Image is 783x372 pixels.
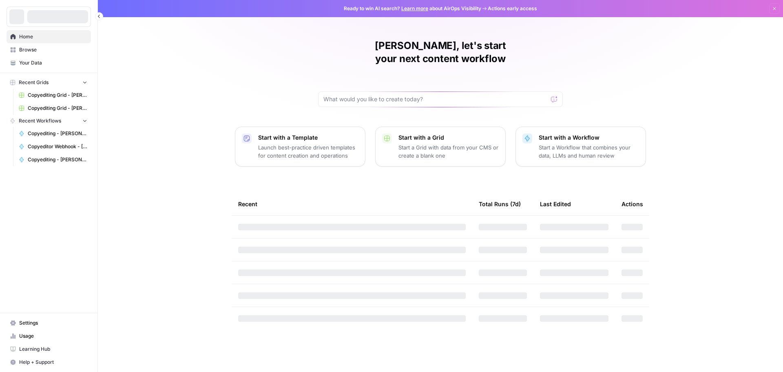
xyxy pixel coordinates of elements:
[19,332,87,340] span: Usage
[7,343,91,356] a: Learning Hub
[7,356,91,369] button: Help + Support
[398,143,499,160] p: Start a Grid with data from your CMS or create a blank one
[479,193,521,215] div: Total Runs (7d)
[19,59,87,67] span: Your Data
[515,127,646,167] button: Start with a WorkflowStart a Workflow that combines your data, LLMs and human review
[323,95,548,103] input: What would you like to create today?
[7,115,91,127] button: Recent Workflows
[28,91,87,99] span: Copyediting Grid - [PERSON_NAME]
[7,330,91,343] a: Usage
[28,156,87,163] span: Copyediting - [PERSON_NAME]
[398,134,499,142] p: Start with a Grid
[19,46,87,53] span: Browse
[539,134,639,142] p: Start with a Workflow
[7,76,91,89] button: Recent Grids
[7,316,91,330] a: Settings
[488,5,537,12] span: Actions early access
[7,43,91,56] a: Browse
[19,319,87,327] span: Settings
[344,5,481,12] span: Ready to win AI search? about AirOps Visibility
[539,143,639,160] p: Start a Workflow that combines your data, LLMs and human review
[235,127,365,167] button: Start with a TemplateLaunch best-practice driven templates for content creation and operations
[7,30,91,43] a: Home
[15,102,91,115] a: Copyediting Grid - [PERSON_NAME]
[28,143,87,150] span: Copyeditor Webhook - [PERSON_NAME]
[318,39,563,65] h1: [PERSON_NAME], let's start your next content workflow
[28,105,87,112] span: Copyediting Grid - [PERSON_NAME]
[238,193,466,215] div: Recent
[19,117,61,125] span: Recent Workflows
[7,56,91,69] a: Your Data
[15,153,91,166] a: Copyediting - [PERSON_NAME]
[19,345,87,353] span: Learning Hub
[258,143,358,160] p: Launch best-practice driven templates for content creation and operations
[375,127,506,167] button: Start with a GridStart a Grid with data from your CMS or create a blank one
[15,140,91,153] a: Copyeditor Webhook - [PERSON_NAME]
[622,193,643,215] div: Actions
[19,33,87,40] span: Home
[28,130,87,137] span: Copyediting - [PERSON_NAME]
[540,193,571,215] div: Last Edited
[19,79,49,86] span: Recent Grids
[19,359,87,366] span: Help + Support
[15,89,91,102] a: Copyediting Grid - [PERSON_NAME]
[258,134,358,142] p: Start with a Template
[401,5,428,11] a: Learn more
[15,127,91,140] a: Copyediting - [PERSON_NAME]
